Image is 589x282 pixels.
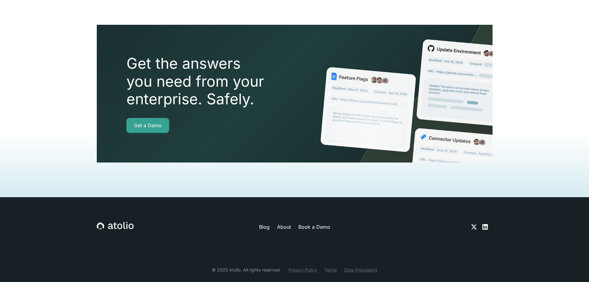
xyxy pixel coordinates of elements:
a: About [277,223,291,231]
a: Privacy Policy [288,267,317,273]
div: © 2025 Atolio. All rights reserved. [212,267,281,273]
a: Data Processing [344,267,377,273]
a: Terms [324,267,337,273]
iframe: Chat Widget [558,252,589,282]
a: Book a Demo [298,223,330,231]
a: Blog [259,223,270,231]
a: Get a Demo [126,118,169,133]
h2: Get the answers you need from your enterprise. Safely. [126,54,300,108]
